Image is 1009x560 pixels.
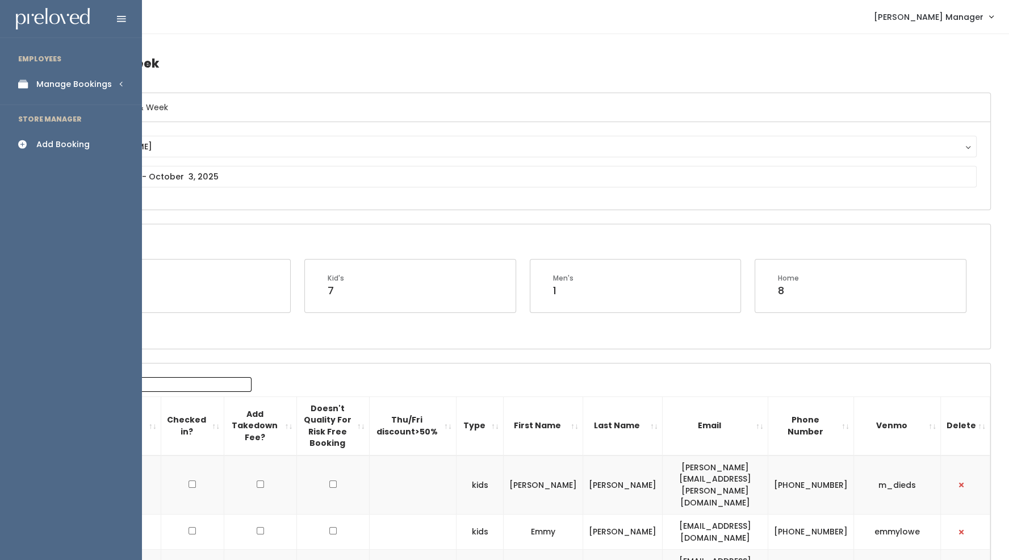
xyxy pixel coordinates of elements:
[503,455,583,515] td: [PERSON_NAME]
[58,93,990,122] h6: Select Location & Week
[553,283,573,298] div: 1
[662,396,768,455] th: Email: activate to sort column ascending
[778,273,799,283] div: Home
[369,396,456,455] th: Thu/Fri discount&gt;50%: activate to sort column ascending
[553,273,573,283] div: Men's
[778,283,799,298] div: 8
[583,455,662,515] td: [PERSON_NAME]
[224,396,297,455] th: Add Takedown Fee?: activate to sort column ascending
[768,455,853,515] td: [PHONE_NUMBER]
[328,273,344,283] div: Kid's
[662,455,768,515] td: [PERSON_NAME][EMAIL_ADDRESS][PERSON_NAME][DOMAIN_NAME]
[503,396,583,455] th: First Name: activate to sort column ascending
[456,455,503,515] td: kids
[863,5,1004,29] a: [PERSON_NAME] Manager
[853,455,940,515] td: m_dieds
[768,515,853,550] td: [PHONE_NUMBER]
[297,396,369,455] th: Doesn't Quality For Risk Free Booking : activate to sort column ascending
[583,396,662,455] th: Last Name: activate to sort column ascending
[36,139,90,151] div: Add Booking
[83,140,966,153] div: [PERSON_NAME]
[874,11,983,23] span: [PERSON_NAME] Manager
[456,396,503,455] th: Type: activate to sort column ascending
[503,515,583,550] td: Emmy
[72,166,977,187] input: September 27 - October 3, 2025
[72,136,977,157] button: [PERSON_NAME]
[328,283,344,298] div: 7
[36,78,112,90] div: Manage Bookings
[456,515,503,550] td: kids
[16,8,90,30] img: preloved logo
[768,396,853,455] th: Phone Number: activate to sort column ascending
[853,396,940,455] th: Venmo: activate to sort column ascending
[662,515,768,550] td: [EMAIL_ADDRESS][DOMAIN_NAME]
[65,377,252,392] label: Search:
[58,48,991,79] h4: Booths by Week
[107,377,252,392] input: Search:
[853,515,940,550] td: emmylowe
[940,396,990,455] th: Delete: activate to sort column ascending
[161,396,224,455] th: Checked in?: activate to sort column ascending
[583,515,662,550] td: [PERSON_NAME]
